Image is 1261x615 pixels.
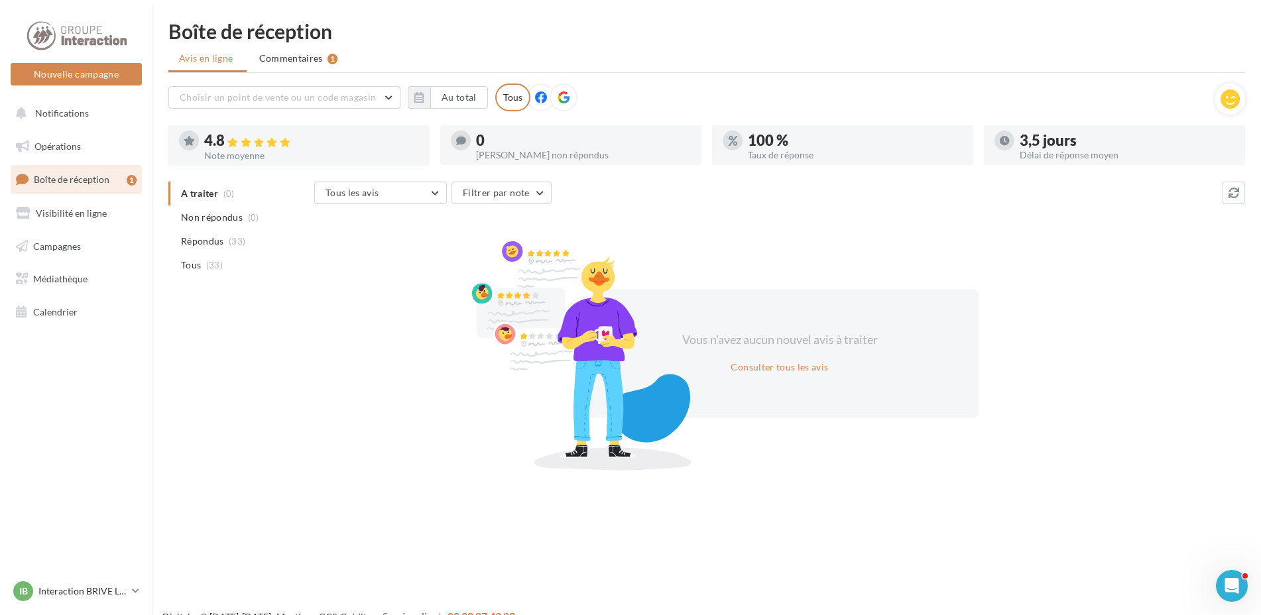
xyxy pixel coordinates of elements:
[326,187,379,198] span: Tous les avis
[259,52,323,65] span: Commentaires
[748,133,963,148] div: 100 %
[476,150,691,160] div: [PERSON_NAME] non répondus
[168,86,400,109] button: Choisir un point de vente ou un code magasin
[229,236,245,247] span: (33)
[1216,570,1248,602] iframe: Intercom live chat
[476,133,691,148] div: 0
[430,86,488,109] button: Au total
[1020,133,1234,148] div: 3,5 jours
[33,306,78,317] span: Calendrier
[204,151,419,160] div: Note moyenne
[328,54,337,64] div: 1
[8,165,145,194] a: Boîte de réception1
[495,84,530,111] div: Tous
[206,260,223,270] span: (33)
[127,175,137,186] div: 1
[408,86,488,109] button: Au total
[33,240,81,251] span: Campagnes
[35,107,89,119] span: Notifications
[11,63,142,85] button: Nouvelle campagne
[180,91,376,103] span: Choisir un point de vente ou un code magasin
[34,140,81,152] span: Opérations
[1020,150,1234,160] div: Délai de réponse moyen
[36,207,107,219] span: Visibilité en ligne
[11,579,142,604] a: IB Interaction BRIVE LA GAILLARDE
[8,199,145,227] a: Visibilité en ligne
[725,359,833,375] button: Consulter tous les avis
[8,99,139,127] button: Notifications
[181,235,224,248] span: Répondus
[8,133,145,160] a: Opérations
[181,258,201,272] span: Tous
[168,21,1245,41] div: Boîte de réception
[204,133,419,148] div: 4.8
[8,298,145,326] a: Calendrier
[33,273,88,284] span: Médiathèque
[666,331,894,349] div: Vous n'avez aucun nouvel avis à traiter
[314,182,447,204] button: Tous les avis
[8,233,145,260] a: Campagnes
[8,265,145,293] a: Médiathèque
[34,174,109,185] span: Boîte de réception
[451,182,552,204] button: Filtrer par note
[19,585,28,598] span: IB
[748,150,963,160] div: Taux de réponse
[181,211,243,224] span: Non répondus
[38,585,127,598] p: Interaction BRIVE LA GAILLARDE
[248,212,259,223] span: (0)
